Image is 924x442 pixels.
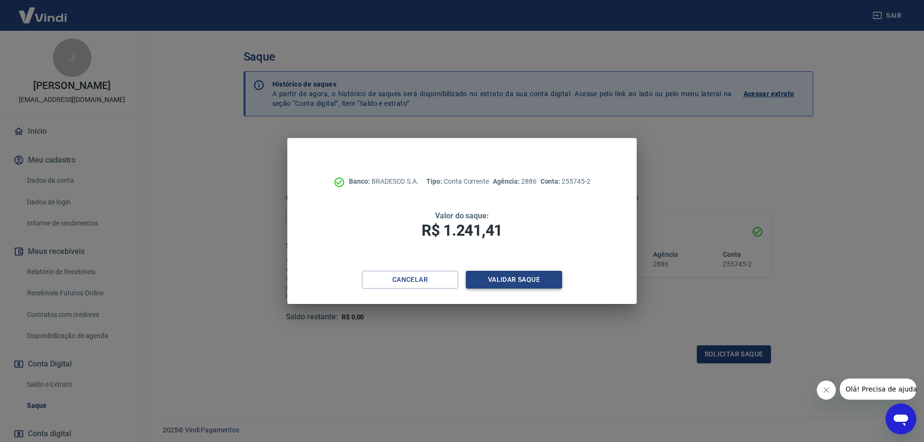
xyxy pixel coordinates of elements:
[435,211,489,220] span: Valor do saque:
[840,379,916,400] iframe: Mensagem da empresa
[493,177,536,187] p: 2886
[422,221,502,240] span: R$ 1.241,41
[6,7,81,14] span: Olá! Precisa de ajuda?
[885,404,916,434] iframe: Botão para abrir a janela de mensagens
[349,177,419,187] p: BRADESCO S.A.
[493,177,521,185] span: Agência:
[349,177,372,185] span: Banco:
[817,380,836,400] iframe: Fechar mensagem
[540,177,590,187] p: 255745-2
[540,177,562,185] span: Conta:
[426,177,489,187] p: Conta Corrente
[426,177,444,185] span: Tipo:
[466,271,562,289] button: Validar saque
[362,271,458,289] button: Cancelar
